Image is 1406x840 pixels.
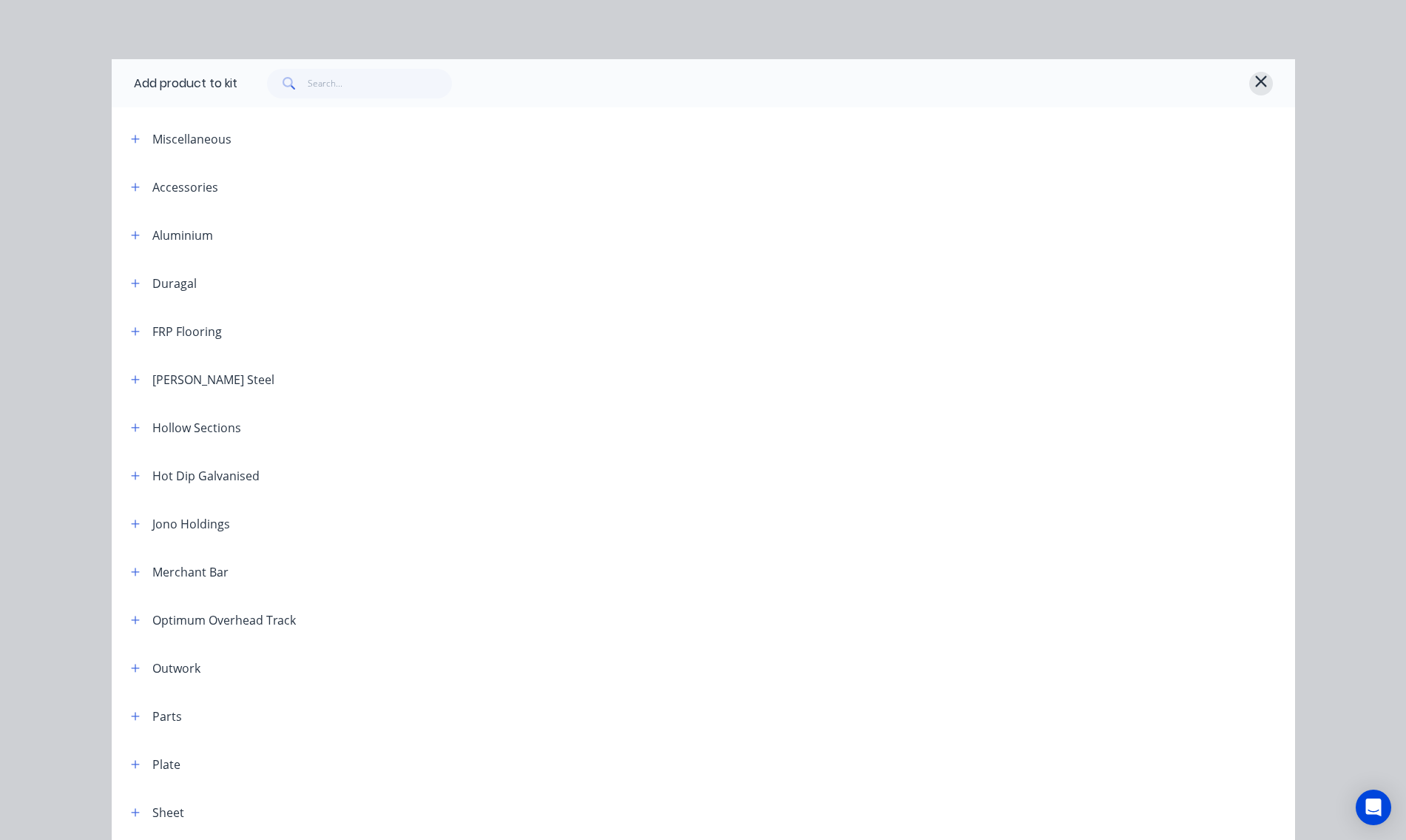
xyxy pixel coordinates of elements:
[134,75,237,93] div: Add product to kit
[152,130,231,148] div: Miscellaneous
[1356,790,1391,825] div: Open Intercom Messenger
[152,563,229,581] div: Merchant Bar
[152,515,230,533] div: Jono Holdings
[152,804,184,821] div: Sheet
[152,611,296,629] div: Optimum Overhead Track
[152,467,260,485] div: Hot Dip Galvanised
[152,659,200,677] div: Outwork
[308,69,452,98] input: Search...
[152,226,213,244] div: Aluminium
[152,371,274,389] div: [PERSON_NAME] Steel
[152,419,241,437] div: Hollow Sections
[152,323,222,340] div: FRP Flooring
[152,756,180,773] div: Plate
[152,178,218,196] div: Accessories
[152,275,197,292] div: Duragal
[152,708,182,725] div: Parts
